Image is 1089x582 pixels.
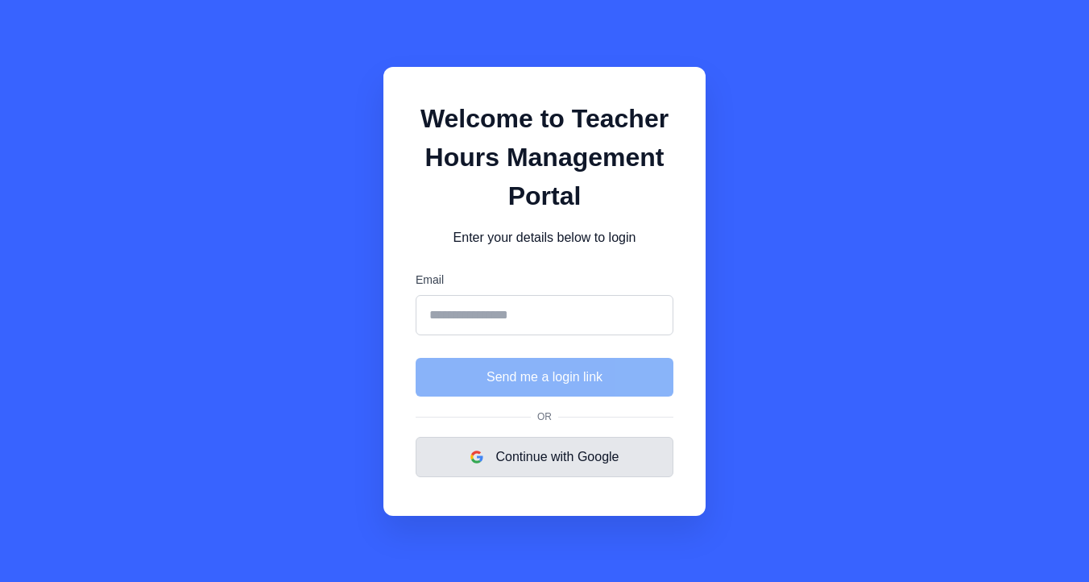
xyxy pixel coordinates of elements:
[416,437,673,477] button: Continue with Google
[416,228,673,247] p: Enter your details below to login
[416,99,673,215] h1: Welcome to Teacher Hours Management Portal
[416,272,673,289] label: Email
[416,358,673,397] button: Send me a login link
[531,409,558,424] span: Or
[470,451,483,464] img: google logo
